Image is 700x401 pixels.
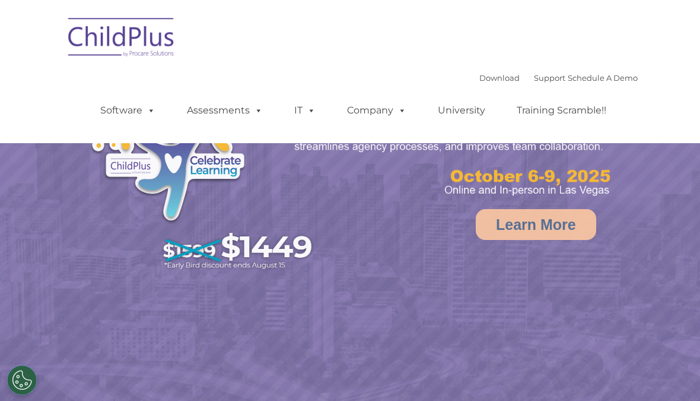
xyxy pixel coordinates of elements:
[426,99,497,122] a: University
[175,99,275,122] a: Assessments
[479,73,638,83] font: |
[476,209,596,240] a: Learn More
[62,10,181,69] img: ChildPlus by Procare Solutions
[479,73,520,83] a: Download
[7,365,37,395] button: Cookies Settings
[335,99,418,122] a: Company
[534,73,565,83] a: Support
[505,99,618,122] a: Training Scramble!!
[282,99,327,122] a: IT
[88,99,167,122] a: Software
[568,73,638,83] a: Schedule A Demo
